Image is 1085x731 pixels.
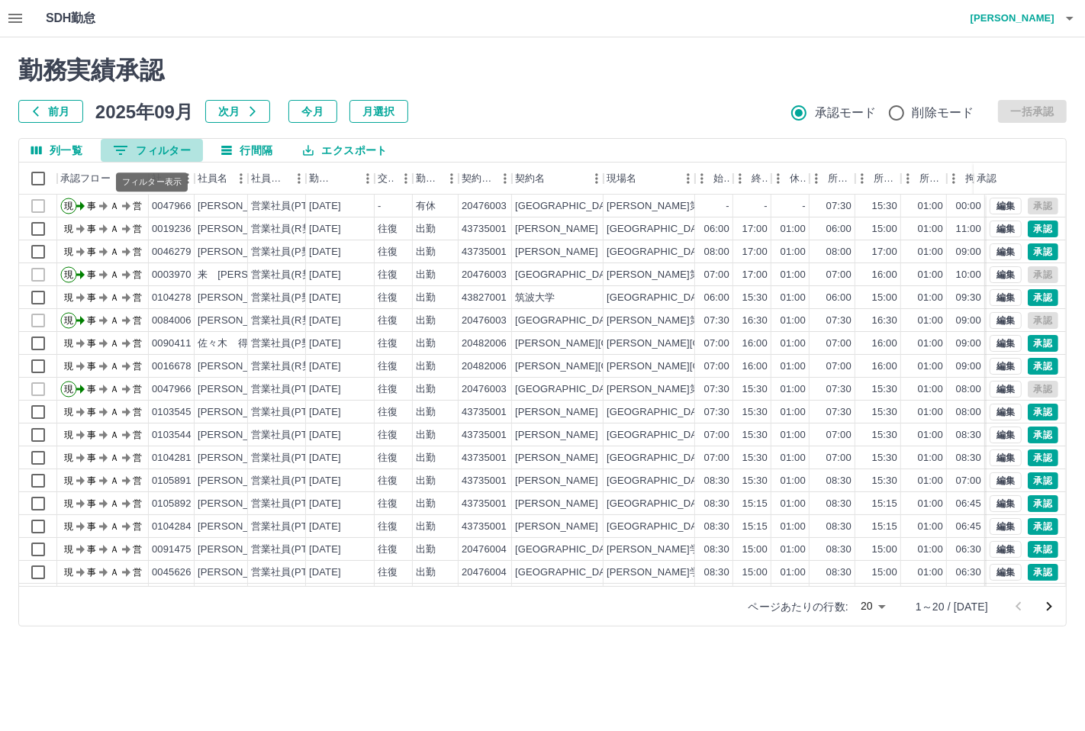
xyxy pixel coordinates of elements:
text: 事 [87,224,96,234]
div: [DATE] [309,199,341,214]
div: 09:00 [956,245,981,259]
button: 承認 [1028,427,1058,443]
div: 出勤 [416,405,436,420]
div: 往復 [378,314,398,328]
div: 20482006 [462,337,507,351]
button: 承認 [1028,472,1058,489]
div: 出勤 [416,337,436,351]
text: Ａ [110,315,119,326]
div: 往復 [378,428,398,443]
text: 事 [87,315,96,326]
div: 07:30 [704,382,729,397]
div: 07:00 [704,337,729,351]
div: [PERSON_NAME][GEOGRAPHIC_DATA][PERSON_NAME] [607,337,878,351]
div: 01:00 [781,291,806,305]
button: 承認 [1028,335,1058,352]
div: [PERSON_NAME]第六小学校 [607,314,740,328]
div: 所定開始 [828,163,852,195]
div: 07:00 [826,268,852,282]
div: 契約コード [462,163,494,195]
div: 06:00 [826,291,852,305]
div: 20476003 [462,268,507,282]
button: 編集 [990,358,1022,375]
text: 事 [87,384,96,394]
div: 01:00 [781,405,806,420]
div: 15:00 [872,291,897,305]
button: 今月 [288,100,337,123]
span: 承認モード [815,104,877,122]
div: 08:00 [826,245,852,259]
div: 佐々木 得吏 [198,337,258,351]
div: 現場名 [604,163,695,195]
div: 43735001 [462,222,507,237]
div: 07:00 [704,359,729,374]
button: 承認 [1028,541,1058,558]
div: 01:00 [918,245,943,259]
text: 現 [64,224,73,234]
div: [GEOGRAPHIC_DATA] [515,199,620,214]
div: 15:30 [742,291,768,305]
text: Ａ [110,246,119,257]
div: 07:00 [826,337,852,351]
div: 所定休憩 [919,163,944,195]
div: [PERSON_NAME][GEOGRAPHIC_DATA] [515,359,703,374]
text: 現 [64,407,73,417]
div: [GEOGRAPHIC_DATA] [515,314,620,328]
text: 事 [87,407,96,417]
div: 06:00 [704,291,729,305]
div: [GEOGRAPHIC_DATA]小学校 [607,291,742,305]
div: 15:00 [872,222,897,237]
text: Ａ [110,384,119,394]
div: 15:30 [742,382,768,397]
text: 現 [64,269,73,280]
div: [GEOGRAPHIC_DATA] [515,382,620,397]
div: [DATE] [309,245,341,259]
div: 16:00 [742,337,768,351]
h2: 勤務実績承認 [18,56,1067,85]
div: 出勤 [416,291,436,305]
div: [PERSON_NAME] [198,245,281,259]
div: [DATE] [309,268,341,282]
div: 出勤 [416,359,436,374]
div: 0047966 [152,199,192,214]
div: 07:30 [826,199,852,214]
div: 07:00 [826,359,852,374]
div: [PERSON_NAME] [515,405,598,420]
div: [DATE] [309,337,341,351]
div: 0084006 [152,314,192,328]
text: 営 [133,338,142,349]
div: 16:00 [872,337,897,351]
div: 出勤 [416,314,436,328]
div: [DATE] [309,405,341,420]
text: Ａ [110,407,119,417]
div: 01:00 [781,314,806,328]
button: 編集 [990,312,1022,329]
button: 次月 [205,100,270,123]
div: 15:30 [742,428,768,443]
div: [PERSON_NAME] [515,245,598,259]
div: 往復 [378,359,398,374]
div: 社員番号 [149,163,195,195]
text: 現 [64,315,73,326]
div: [PERSON_NAME] [515,428,598,443]
div: 01:00 [781,245,806,259]
button: 承認 [1028,495,1058,512]
text: 営 [133,269,142,280]
div: 09:30 [956,291,981,305]
button: 編集 [990,564,1022,581]
button: ソート [335,168,356,189]
div: 営業社員(PT契約) [251,199,331,214]
div: 契約名 [515,163,545,195]
div: - [726,199,729,214]
div: 0019236 [152,222,192,237]
div: 所定終業 [874,163,898,195]
div: [GEOGRAPHIC_DATA][PERSON_NAME]中学校 [607,222,825,237]
div: 01:00 [781,337,806,351]
div: 往復 [378,405,398,420]
div: 営業社員(P契約) [251,337,325,351]
text: 事 [87,246,96,257]
text: 営 [133,246,142,257]
div: 09:00 [956,337,981,351]
text: 現 [64,384,73,394]
button: 行間隔 [209,139,285,162]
